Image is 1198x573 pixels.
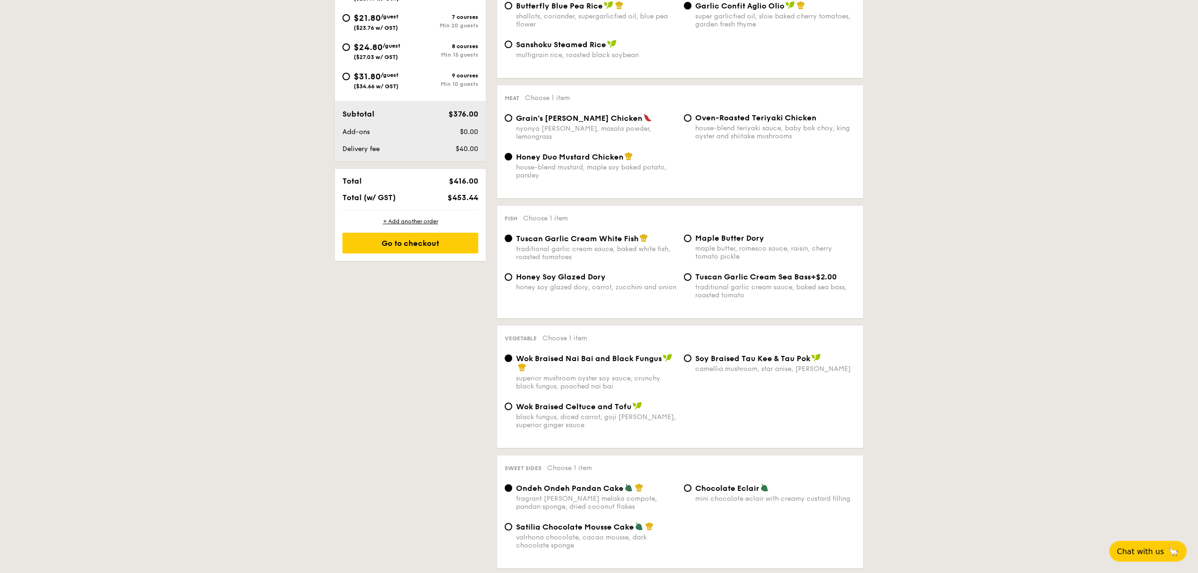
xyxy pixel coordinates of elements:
input: Wok Braised Celtuce and Tofublack fungus, diced carrot, goji [PERSON_NAME], superior ginger sauce [505,403,512,410]
img: icon-vegan.f8ff3823.svg [604,1,613,9]
span: Chocolate Eclair [695,484,759,493]
div: superior mushroom oyster soy sauce, crunchy black fungus, poached nai bai [516,374,676,390]
span: $40.00 [456,145,478,153]
img: icon-spicy.37a8142b.svg [643,113,652,122]
span: $31.80 [354,71,381,82]
span: $416.00 [449,177,478,185]
span: $376.00 [449,110,478,118]
span: Meat [505,95,519,101]
span: Oven-Roasted Teriyaki Chicken [695,113,816,122]
input: Ondeh Ondeh Pandan Cakefragrant [PERSON_NAME] melaka compote, pandan sponge, dried coconut flakes [505,484,512,492]
span: $24.80 [354,42,383,52]
span: Chat with us [1117,547,1164,556]
div: super garlicfied oil, slow baked cherry tomatoes, garden fresh thyme [695,12,856,28]
span: 🦙 [1168,546,1179,557]
span: $21.80 [354,13,381,23]
input: $21.80/guest($23.76 w/ GST)7 coursesMin 20 guests [342,14,350,22]
span: Vegetable [505,335,537,342]
span: Total [342,177,362,185]
div: camellia mushroom, star anise, [PERSON_NAME] [695,365,856,373]
input: Honey Duo Mustard Chickenhouse-blend mustard, maple soy baked potato, parsley [505,153,512,160]
span: /guest [383,42,400,49]
img: icon-vegetarian.fe4039eb.svg [760,483,769,492]
div: house-blend teriyaki sauce, baby bok choy, king oyster and shiitake mushrooms [695,124,856,140]
span: Subtotal [342,110,374,118]
img: icon-vegan.f8ff3823.svg [607,40,616,48]
span: Maple Butter Dory [695,234,764,243]
input: Tuscan Garlic Cream Sea Bass+$2.00traditional garlic cream sauce, baked sea bass, roasted tomato [684,273,691,281]
span: Delivery fee [342,145,380,153]
input: Butterfly Blue Pea Riceshallots, coriander, supergarlicfied oil, blue pea flower [505,2,512,9]
div: + Add another order [342,218,478,225]
span: Butterfly Blue Pea Rice [516,1,603,10]
span: Choose 1 item [547,464,592,472]
button: Chat with us🦙 [1109,541,1187,562]
img: icon-vegan.f8ff3823.svg [811,354,821,362]
input: Garlic Confit Aglio Oliosuper garlicfied oil, slow baked cherry tomatoes, garden fresh thyme [684,2,691,9]
img: icon-chef-hat.a58ddaea.svg [645,522,654,531]
span: Tuscan Garlic Cream White Fish [516,234,639,243]
span: Fish [505,215,517,222]
span: Ondeh Ondeh Pandan Cake [516,484,624,493]
span: Tuscan Garlic Cream Sea Bass [695,272,811,281]
input: $31.80/guest($34.66 w/ GST)9 coursesMin 10 guests [342,73,350,80]
span: $0.00 [460,128,478,136]
div: black fungus, diced carrot, goji [PERSON_NAME], superior ginger sauce [516,413,676,429]
div: 8 courses [410,43,478,50]
img: icon-vegan.f8ff3823.svg [663,354,672,362]
input: Maple Butter Dorymaple butter, romesco sauce, raisin, cherry tomato pickle [684,235,691,242]
div: mini chocolate eclair with creamy custard filling [695,495,856,503]
span: +$2.00 [811,272,837,281]
img: icon-chef-hat.a58ddaea.svg [640,234,648,242]
div: Go to checkout [342,233,478,253]
span: Wok Braised Celtuce and Tofu [516,402,632,411]
img: icon-chef-hat.a58ddaea.svg [624,152,633,160]
span: /guest [381,72,399,78]
span: Wok Braised Nai Bai and Black Fungus [516,354,662,363]
span: Sweet sides [505,465,541,472]
div: shallots, coriander, supergarlicfied oil, blue pea flower [516,12,676,28]
div: 9 courses [410,72,478,79]
span: Sanshoku Steamed Rice [516,40,606,49]
img: icon-chef-hat.a58ddaea.svg [518,363,526,371]
div: traditional garlic cream sauce, baked white fish, roasted tomatoes [516,245,676,261]
input: Honey Soy Glazed Doryhoney soy glazed dory, carrot, zucchini and onion [505,273,512,281]
div: traditional garlic cream sauce, baked sea bass, roasted tomato [695,283,856,299]
input: $24.80/guest($27.03 w/ GST)8 coursesMin 15 guests [342,43,350,51]
div: Min 20 guests [410,22,478,29]
input: Wok Braised Nai Bai and Black Fungussuperior mushroom oyster soy sauce, crunchy black fungus, poa... [505,354,512,362]
img: icon-vegetarian.fe4039eb.svg [624,483,633,492]
div: multigrain rice, roasted black soybean [516,51,676,59]
input: Sanshoku Steamed Ricemultigrain rice, roasted black soybean [505,41,512,48]
input: Tuscan Garlic Cream White Fishtraditional garlic cream sauce, baked white fish, roasted tomatoes [505,235,512,242]
span: Choose 1 item [542,334,587,342]
input: Satilia Chocolate Mousse Cakevalrhona chocolate, cacao mousse, dark chocolate sponge [505,523,512,531]
img: icon-chef-hat.a58ddaea.svg [635,483,643,492]
span: /guest [381,13,399,20]
span: $453.44 [448,193,478,202]
img: icon-chef-hat.a58ddaea.svg [797,1,805,9]
span: ($27.03 w/ GST) [354,54,398,60]
div: house-blend mustard, maple soy baked potato, parsley [516,163,676,179]
input: Chocolate Eclairmini chocolate eclair with creamy custard filling [684,484,691,492]
span: Total (w/ GST) [342,193,396,202]
span: ($34.66 w/ GST) [354,83,399,90]
img: icon-vegan.f8ff3823.svg [785,1,795,9]
input: Grain's [PERSON_NAME] Chickennyonya [PERSON_NAME], masala powder, lemongrass [505,114,512,122]
span: Honey Duo Mustard Chicken [516,152,624,161]
span: Choose 1 item [525,94,570,102]
div: maple butter, romesco sauce, raisin, cherry tomato pickle [695,244,856,261]
img: icon-vegetarian.fe4039eb.svg [635,522,643,531]
span: Garlic Confit Aglio Olio [695,1,784,10]
img: icon-chef-hat.a58ddaea.svg [615,1,624,9]
span: ($23.76 w/ GST) [354,25,398,31]
span: Grain's [PERSON_NAME] Chicken [516,114,642,123]
div: Min 10 guests [410,81,478,87]
div: fragrant [PERSON_NAME] melaka compote, pandan sponge, dried coconut flakes [516,495,676,511]
span: Satilia Chocolate Mousse Cake [516,522,634,531]
img: icon-vegan.f8ff3823.svg [632,402,642,410]
span: Choose 1 item [523,214,568,222]
span: Honey Soy Glazed Dory [516,272,606,281]
input: Oven-Roasted Teriyaki Chickenhouse-blend teriyaki sauce, baby bok choy, king oyster and shiitake ... [684,114,691,122]
div: Min 15 guests [410,51,478,58]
